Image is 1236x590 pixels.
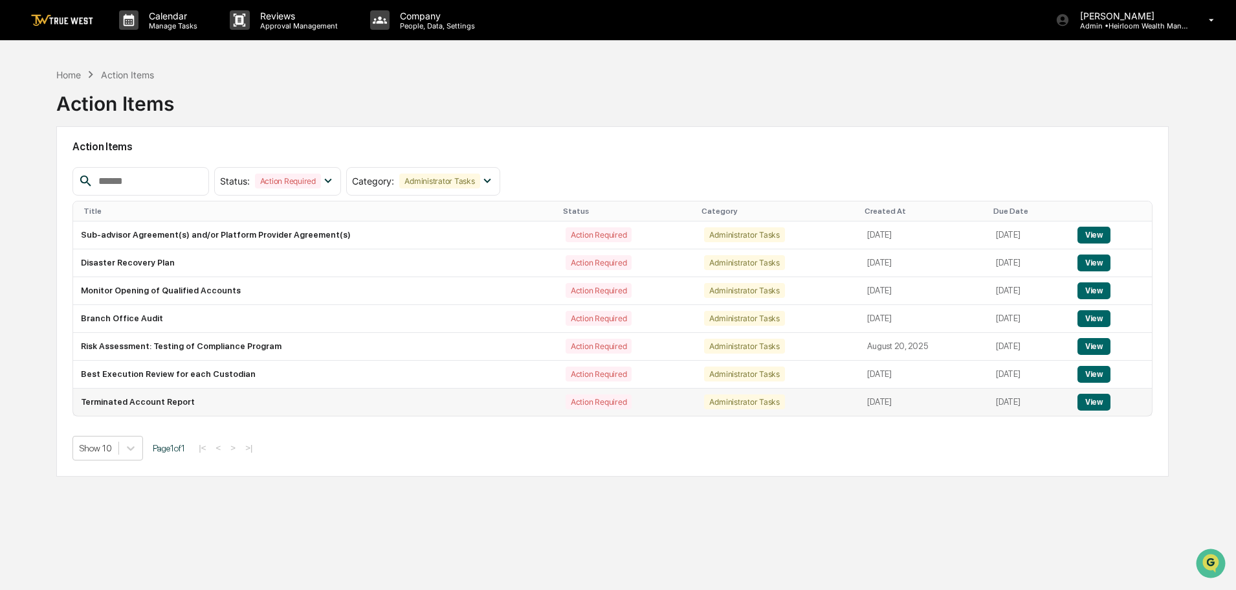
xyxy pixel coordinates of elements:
button: Start new chat [220,103,236,119]
span: Page 1 of 1 [153,443,185,453]
h2: Action Items [72,141,1153,153]
div: Administrator Tasks [704,394,784,409]
div: Start new chat [44,99,212,112]
td: [DATE] [859,277,988,305]
td: [DATE] [859,221,988,249]
a: View [1077,258,1110,267]
div: Action Items [101,69,154,80]
div: Administrator Tasks [704,227,784,242]
button: View [1077,394,1110,411]
iframe: Open customer support [1195,547,1230,582]
span: Attestations [107,163,160,176]
button: View [1077,338,1110,355]
div: Action Required [566,227,632,242]
div: 🗄️ [94,165,104,175]
td: Branch Office Audit [73,305,558,333]
a: Powered byPylon [91,219,157,229]
a: View [1077,369,1110,379]
button: View [1077,227,1110,244]
span: Data Lookup [26,188,82,201]
a: 🔎Data Lookup [8,183,87,206]
td: Risk Assessment: Testing of Compliance Program [73,333,558,361]
td: [DATE] [988,305,1070,333]
button: > [226,442,239,453]
button: >| [241,442,256,453]
td: [DATE] [988,389,1070,416]
p: Calendar [138,10,204,21]
div: Action Required [566,367,632,381]
p: Manage Tasks [138,21,204,30]
p: How can we help? [13,27,236,48]
div: Administrator Tasks [704,367,784,381]
div: Administrator Tasks [704,283,784,298]
p: [PERSON_NAME] [1070,10,1190,21]
td: [DATE] [988,361,1070,389]
div: Administrator Tasks [399,174,480,188]
div: Administrator Tasks [704,255,784,270]
p: Reviews [250,10,344,21]
button: View [1077,282,1110,299]
span: Category : [352,176,394,187]
div: 🖐️ [13,165,23,175]
p: Admin • Heirloom Wealth Management [1070,21,1190,30]
a: View [1077,397,1110,407]
span: Preclearance [26,163,83,176]
td: Disaster Recovery Plan [73,249,558,277]
td: [DATE] [859,305,988,333]
div: Home [56,69,81,80]
button: View [1077,310,1110,327]
a: View [1077,313,1110,323]
div: Status [563,207,692,216]
div: We're available if you need us! [44,112,164,122]
div: Category [701,207,854,216]
td: Sub-advisor Agreement(s) and/or Platform Provider Agreement(s) [73,221,558,249]
a: View [1077,286,1110,295]
div: Action Required [566,339,632,354]
td: Monitor Opening of Qualified Accounts [73,277,558,305]
div: Due Date [993,207,1065,216]
div: Created At [865,207,983,216]
td: August 20, 2025 [859,333,988,361]
td: Terminated Account Report [73,389,558,416]
div: Administrator Tasks [704,311,784,326]
div: Action Required [566,394,632,409]
td: [DATE] [988,333,1070,361]
td: [DATE] [988,249,1070,277]
p: Approval Management [250,21,344,30]
span: Pylon [129,220,157,229]
span: Status : [220,176,250,187]
a: View [1077,230,1110,240]
a: 🖐️Preclearance [8,158,89,181]
td: [DATE] [859,249,988,277]
button: < [212,442,225,453]
div: Title [83,207,553,216]
a: View [1077,341,1110,351]
div: Administrator Tasks [704,339,784,354]
p: Company [390,10,481,21]
img: logo [31,14,93,27]
a: 🗄️Attestations [89,158,166,181]
button: View [1077,366,1110,383]
button: View [1077,255,1110,271]
p: People, Data, Settings [390,21,481,30]
div: Action Required [566,255,632,270]
div: Action Items [56,82,174,115]
td: [DATE] [988,277,1070,305]
div: Action Required [566,283,632,298]
td: [DATE] [859,389,988,416]
img: 1746055101610-c473b297-6a78-478c-a979-82029cc54cd1 [13,99,36,122]
td: [DATE] [988,221,1070,249]
td: [DATE] [859,361,988,389]
div: 🔎 [13,189,23,199]
button: |< [195,442,210,453]
div: Action Required [566,311,632,326]
td: Best Execution Review for each Custodian [73,361,558,389]
div: Action Required [255,174,321,188]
